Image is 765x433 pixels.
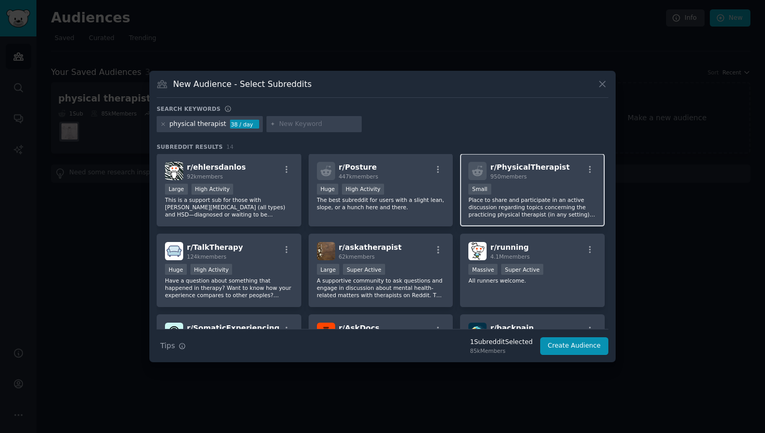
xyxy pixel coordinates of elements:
[317,184,339,195] div: Huge
[490,324,533,332] span: r/ backpain
[501,264,543,275] div: Super Active
[317,264,340,275] div: Large
[339,173,378,180] span: 447k members
[468,277,596,284] p: All runners welcome.
[226,144,234,150] span: 14
[187,253,226,260] span: 124k members
[165,196,293,218] p: This is a support sub for those with [PERSON_NAME][MEDICAL_DATA] (all types) and HSD—diagnosed or...
[540,337,609,355] button: Create Audience
[339,253,375,260] span: 62k members
[470,347,532,354] div: 85k Members
[165,264,187,275] div: Huge
[317,196,445,211] p: The best subreddit for users with a slight lean, slope, or a hunch here and there.
[165,184,188,195] div: Large
[317,277,445,299] p: A supportive community to ask questions and engage in discussion about mental health-related matt...
[468,323,487,341] img: backpain
[317,242,335,260] img: askatherapist
[317,323,335,341] img: AskDocs
[165,162,183,180] img: ehlersdanlos
[187,163,246,171] span: r/ ehlersdanlos
[157,105,221,112] h3: Search keywords
[165,242,183,260] img: TalkTherapy
[157,143,223,150] span: Subreddit Results
[230,120,259,129] div: 38 / day
[343,264,385,275] div: Super Active
[339,243,402,251] span: r/ askatherapist
[490,243,529,251] span: r/ running
[187,243,243,251] span: r/ TalkTherapy
[165,277,293,299] p: Have a question about something that happened in therapy? Want to know how your experience compar...
[490,173,527,180] span: 950 members
[490,253,530,260] span: 4.1M members
[173,79,312,90] h3: New Audience - Select Subreddits
[468,264,498,275] div: Massive
[192,184,234,195] div: High Activity
[468,242,487,260] img: running
[157,337,189,355] button: Tips
[170,120,226,129] div: physical therapist
[490,163,569,171] span: r/ PhysicalTherapist
[468,196,596,218] p: Place to share and participate in an active discussion regarding topics concerning the practicing...
[470,338,532,347] div: 1 Subreddit Selected
[339,324,379,332] span: r/ AskDocs
[190,264,233,275] div: High Activity
[339,163,377,171] span: r/ Posture
[165,323,183,341] img: SomaticExperiencing
[160,340,175,351] span: Tips
[342,184,384,195] div: High Activity
[279,120,358,129] input: New Keyword
[468,184,491,195] div: Small
[187,324,279,332] span: r/ SomaticExperiencing
[187,173,223,180] span: 92k members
